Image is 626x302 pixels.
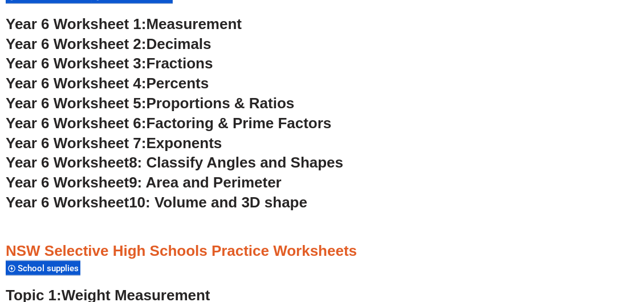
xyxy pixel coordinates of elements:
[6,154,129,171] span: Year 6 Worksheet
[6,134,222,152] a: Year 6 Worksheet 7:Exponents
[6,55,147,72] span: Year 6 Worksheet 3:
[147,35,212,52] span: Decimals
[6,95,147,112] span: Year 6 Worksheet 5:
[129,174,282,191] span: 9: Area and Perimeter
[437,174,626,302] iframe: Chat Widget
[6,154,343,171] a: Year 6 Worksheet8: Classify Angles and Shapes
[6,75,147,92] span: Year 6 Worksheet 4:
[6,194,129,211] span: Year 6 Worksheet
[147,115,332,132] span: Factoring & Prime Factors
[6,55,213,72] a: Year 6 Worksheet 3:Fractions
[147,95,295,112] span: Proportions & Ratios
[6,115,331,132] a: Year 6 Worksheet 6:Factoring & Prime Factors
[6,174,282,191] a: Year 6 Worksheet9: Area and Perimeter
[6,15,147,32] span: Year 6 Worksheet 1:
[6,15,242,32] a: Year 6 Worksheet 1:Measurement
[6,260,80,276] div: School supplies
[6,75,209,92] a: Year 6 Worksheet 4:Percents
[147,134,222,152] span: Exponents
[147,15,242,32] span: Measurement
[129,194,307,211] span: 10: Volume and 3D shape
[18,263,82,274] span: School supplies
[147,55,213,72] span: Fractions
[6,174,129,191] span: Year 6 Worksheet
[6,242,620,261] h3: NSW Selective High Schools Practice Worksheets
[147,75,209,92] span: Percents
[6,95,294,112] a: Year 6 Worksheet 5:Proportions & Ratios
[6,35,147,52] span: Year 6 Worksheet 2:
[129,154,343,171] span: 8: Classify Angles and Shapes
[6,115,147,132] span: Year 6 Worksheet 6:
[6,134,147,152] span: Year 6 Worksheet 7:
[6,194,307,211] a: Year 6 Worksheet10: Volume and 3D shape
[6,35,212,52] a: Year 6 Worksheet 2:Decimals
